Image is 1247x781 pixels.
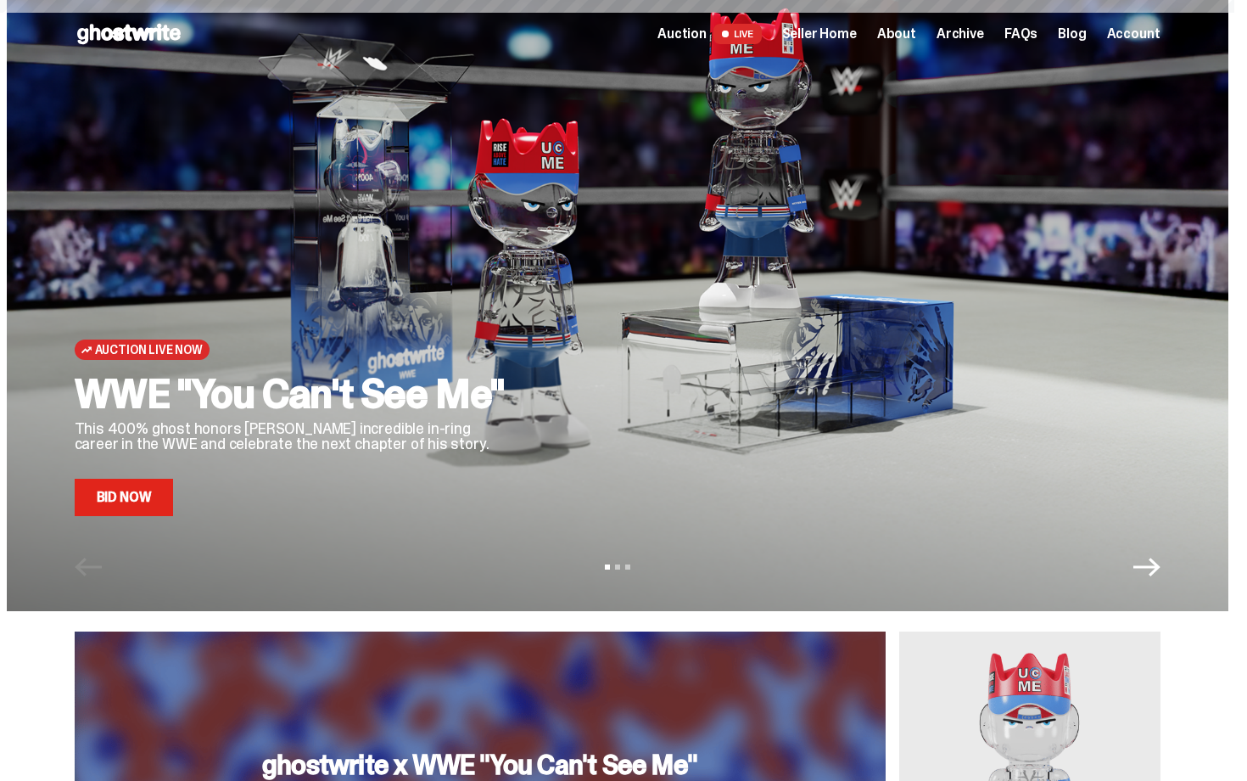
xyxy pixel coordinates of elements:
a: Archive [937,27,984,41]
button: View slide 1 [605,565,610,570]
a: FAQs [1004,27,1037,41]
button: Next [1133,553,1160,581]
a: About [877,27,916,41]
span: Auction [657,27,707,41]
a: Blog [1058,27,1086,41]
a: Seller Home [782,27,857,41]
a: Account [1107,27,1160,41]
a: Bid Now [75,479,174,516]
button: View slide 2 [615,565,620,570]
h2: WWE "You Can't See Me" [75,374,516,414]
span: LIVE [713,24,762,44]
span: Auction Live Now [95,343,203,357]
h3: ghostwrite x WWE "You Can't See Me" [262,751,697,778]
p: This 400% ghost honors [PERSON_NAME] incredible in-ring career in the WWE and celebrate the next ... [75,421,516,452]
a: Auction LIVE [657,24,761,44]
button: View slide 3 [625,565,630,570]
